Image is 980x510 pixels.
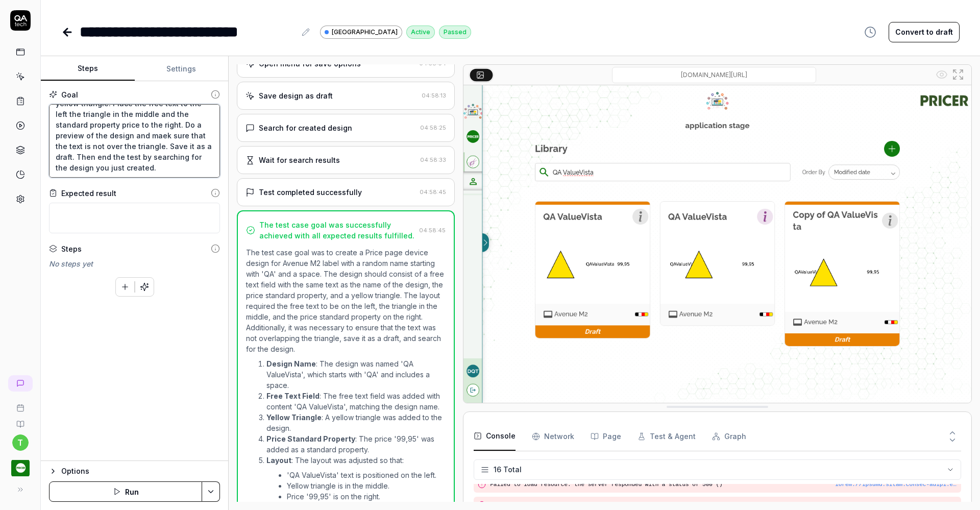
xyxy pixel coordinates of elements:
[950,66,966,83] button: Open in full screen
[4,451,36,479] button: Pricer.com Logo
[420,124,446,131] time: 04:58:25
[835,480,957,489] button: lorem://ipsumd.sitam.consec-adipi.eli/sed/doeiu/tempo/?inc=utlab%7E%2D%2Magn.aliqu.enimad-minim.v...
[858,22,883,42] button: View version history
[41,57,135,81] button: Steps
[422,92,446,99] time: 04:58:13
[287,491,446,502] li: Price '99,95' is on the right.
[420,156,446,163] time: 04:58:33
[61,244,82,254] div: Steps
[266,433,446,455] li: : The price '99,95' was added as a standard property.
[591,422,621,451] button: Page
[246,247,446,354] p: The test case goal was to create a Price page device design for Avenue M2 label with a random nam...
[11,459,30,477] img: Pricer.com Logo
[266,412,446,433] li: : A yellow triangle was added to the design.
[12,434,29,451] button: t
[259,220,415,241] div: The test case goal was successfully achieved with all expected results fulfilled.
[259,155,340,165] div: Wait for search results
[490,480,957,489] pre: Failed to load resource: the server responded with a status of 500 ()
[259,90,333,101] div: Save design as draft
[259,123,352,133] div: Search for created design
[4,396,36,412] a: Book a call with us
[934,66,950,83] button: Show all interative elements
[287,480,446,491] li: Yellow triangle is in the middle.
[61,188,116,199] div: Expected result
[463,85,971,403] img: Screenshot
[320,25,402,39] a: [GEOGRAPHIC_DATA]
[474,422,516,451] button: Console
[49,481,202,502] button: Run
[49,258,220,269] div: No steps yet
[135,57,229,81] button: Settings
[638,422,696,451] button: Test & Agent
[61,89,78,100] div: Goal
[266,455,446,504] li: : The layout was adjusted so that:
[532,422,574,451] button: Network
[49,465,220,477] button: Options
[266,359,316,368] strong: Design Name
[490,501,957,509] pre: Error loading font [PERSON_NAME]-Regular:
[419,227,446,234] time: 04:58:45
[406,26,435,39] div: Active
[287,470,446,480] li: 'QA ValueVista' text is positioned on the left.
[266,392,320,400] strong: Free Text Field
[61,465,220,477] div: Options
[439,26,471,39] div: Passed
[712,422,746,451] button: Graph
[266,391,446,412] li: : The free text field was added with content 'QA ValueVista', matching the design name.
[259,187,362,198] div: Test completed successfully
[332,28,398,37] span: [GEOGRAPHIC_DATA]
[420,188,446,196] time: 04:58:45
[266,434,355,443] strong: Price Standard Property
[4,412,36,428] a: Documentation
[266,413,322,422] strong: Yellow Triangle
[8,375,33,392] a: New conversation
[266,456,291,465] strong: Layout
[879,501,957,509] button: 278-995459a051009ea8.js
[889,22,960,42] button: Convert to draft
[266,358,446,391] li: : The design was named 'QA ValueVista', which starts with 'QA' and includes a space.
